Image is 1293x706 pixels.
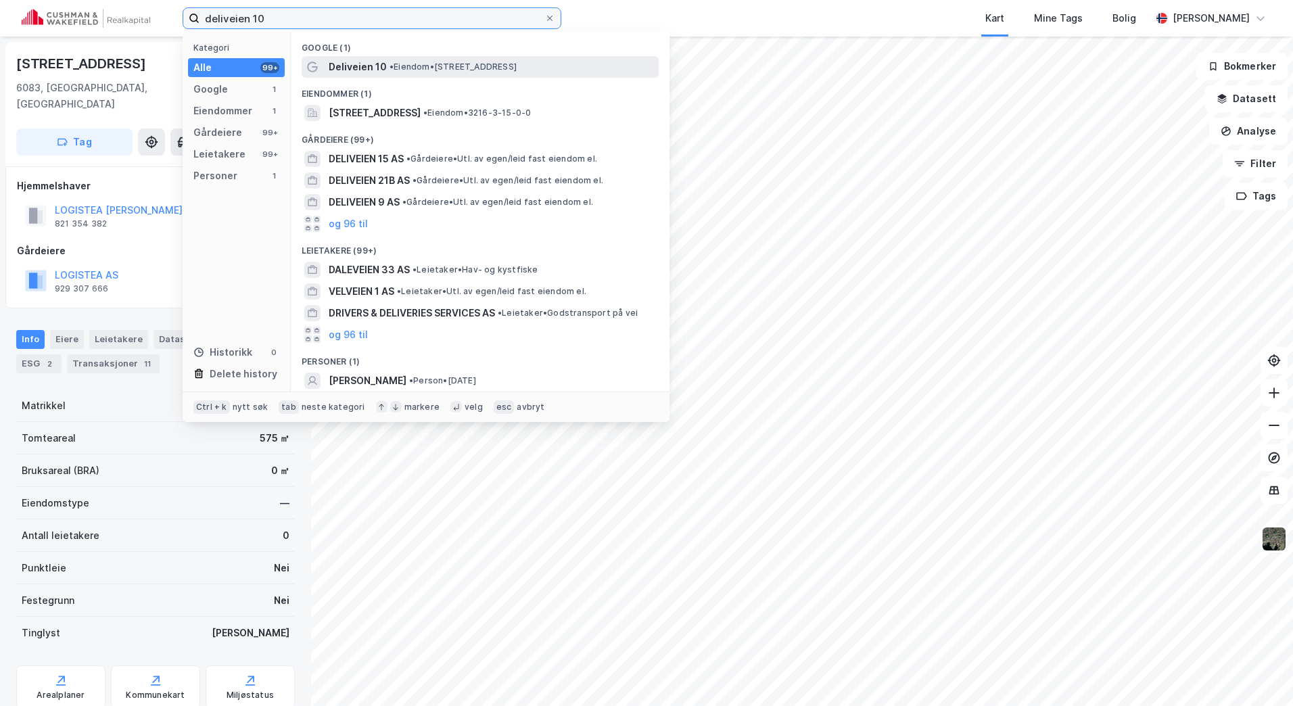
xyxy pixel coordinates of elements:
div: 929 307 666 [55,283,108,294]
div: Personer [193,168,237,184]
span: Gårdeiere • Utl. av egen/leid fast eiendom el. [406,154,597,164]
div: Hjemmelshaver [17,178,294,194]
button: Datasett [1205,85,1288,112]
div: Punktleie [22,560,66,576]
div: Bruksareal (BRA) [22,463,99,479]
button: og 96 til [329,327,368,343]
span: • [413,264,417,275]
span: DRIVERS & DELIVERIES SERVICES AS [329,305,495,321]
img: 9k= [1261,526,1287,552]
div: velg [465,402,483,413]
div: neste kategori [302,402,365,413]
span: DELIVEIEN 9 AS [329,194,400,210]
span: • [413,175,417,185]
div: 821 354 382 [55,218,107,229]
div: Leietakere [193,146,245,162]
div: markere [404,402,440,413]
iframe: Chat Widget [1225,641,1293,706]
div: esc [494,400,515,414]
div: Bolig [1112,10,1136,26]
div: Google (1) [291,32,669,56]
div: 0 ㎡ [271,463,289,479]
div: Gårdeiere [17,243,294,259]
span: Gårdeiere • Utl. av egen/leid fast eiendom el. [413,175,603,186]
div: 575 ㎡ [260,430,289,446]
div: 0 [283,527,289,544]
div: 99+ [260,149,279,160]
div: 1 [268,84,279,95]
div: Ctrl + k [193,400,230,414]
div: Kart [985,10,1004,26]
div: Historikk [193,344,252,360]
div: Transaksjoner [67,354,160,373]
div: tab [279,400,299,414]
span: • [397,286,401,296]
div: Kontrollprogram for chat [1225,641,1293,706]
span: [STREET_ADDRESS] [329,105,421,121]
span: Deliveien 10 [329,59,387,75]
img: cushman-wakefield-realkapital-logo.202ea83816669bd177139c58696a8fa1.svg [22,9,150,28]
span: Leietaker • Godstransport på vei [498,308,638,319]
span: [PERSON_NAME] [329,373,406,389]
div: 6083, [GEOGRAPHIC_DATA], [GEOGRAPHIC_DATA] [16,80,239,112]
div: Info [16,330,45,349]
div: Eiendomstype [22,495,89,511]
div: Gårdeiere [193,124,242,141]
div: Mine Tags [1034,10,1083,26]
span: Eiendom • 3216-3-15-0-0 [423,108,531,118]
div: Arealplaner [37,690,85,701]
span: • [390,62,394,72]
div: Alle [193,60,212,76]
div: Eiendommer [193,103,252,119]
span: • [402,197,406,207]
div: avbryt [517,402,544,413]
span: Leietaker • Hav- og kystfiske [413,264,538,275]
div: Nei [274,592,289,609]
div: Datasett [154,330,220,349]
span: Person • [DATE] [409,375,476,386]
div: Leietakere (99+) [291,235,669,259]
div: Antall leietakere [22,527,99,544]
div: Personer (1) [291,346,669,370]
span: • [423,108,427,118]
div: 2 [43,357,56,371]
div: Delete history [210,366,277,382]
div: [STREET_ADDRESS] [16,53,149,74]
button: Analyse [1209,118,1288,145]
div: Tinglyst [22,625,60,641]
div: Festegrunn [22,592,74,609]
span: DELIVEIEN 21B AS [329,172,410,189]
div: Matrikkel [22,398,66,414]
div: Eiere [50,330,84,349]
div: Nei [274,560,289,576]
span: Gårdeiere • Utl. av egen/leid fast eiendom el. [402,197,593,208]
div: Leietakere [89,330,148,349]
button: Filter [1223,150,1288,177]
button: og 96 til [329,216,368,232]
input: Søk på adresse, matrikkel, gårdeiere, leietakere eller personer [199,8,544,28]
div: [PERSON_NAME] [212,625,289,641]
div: 99+ [260,127,279,138]
div: Google [193,81,228,97]
span: VELVEIEN 1 AS [329,283,394,300]
span: Leietaker • Utl. av egen/leid fast eiendom el. [397,286,586,297]
div: Eiendommer (1) [291,78,669,102]
button: Tags [1225,183,1288,210]
button: Bokmerker [1196,53,1288,80]
div: — [280,495,289,511]
span: • [406,154,410,164]
span: • [409,375,413,385]
div: Kommunekart [126,690,185,701]
div: 1 [268,105,279,116]
div: [PERSON_NAME] [1173,10,1250,26]
div: Gårdeiere (99+) [291,124,669,148]
div: 99+ [260,62,279,73]
div: 0 [268,347,279,358]
div: Miljøstatus [227,690,274,701]
span: DELIVEIEN 15 AS [329,151,404,167]
span: DALEVEIEN 33 AS [329,262,410,278]
div: ESG [16,354,62,373]
span: Eiendom • [STREET_ADDRESS] [390,62,517,72]
div: 11 [141,357,154,371]
span: • [498,308,502,318]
